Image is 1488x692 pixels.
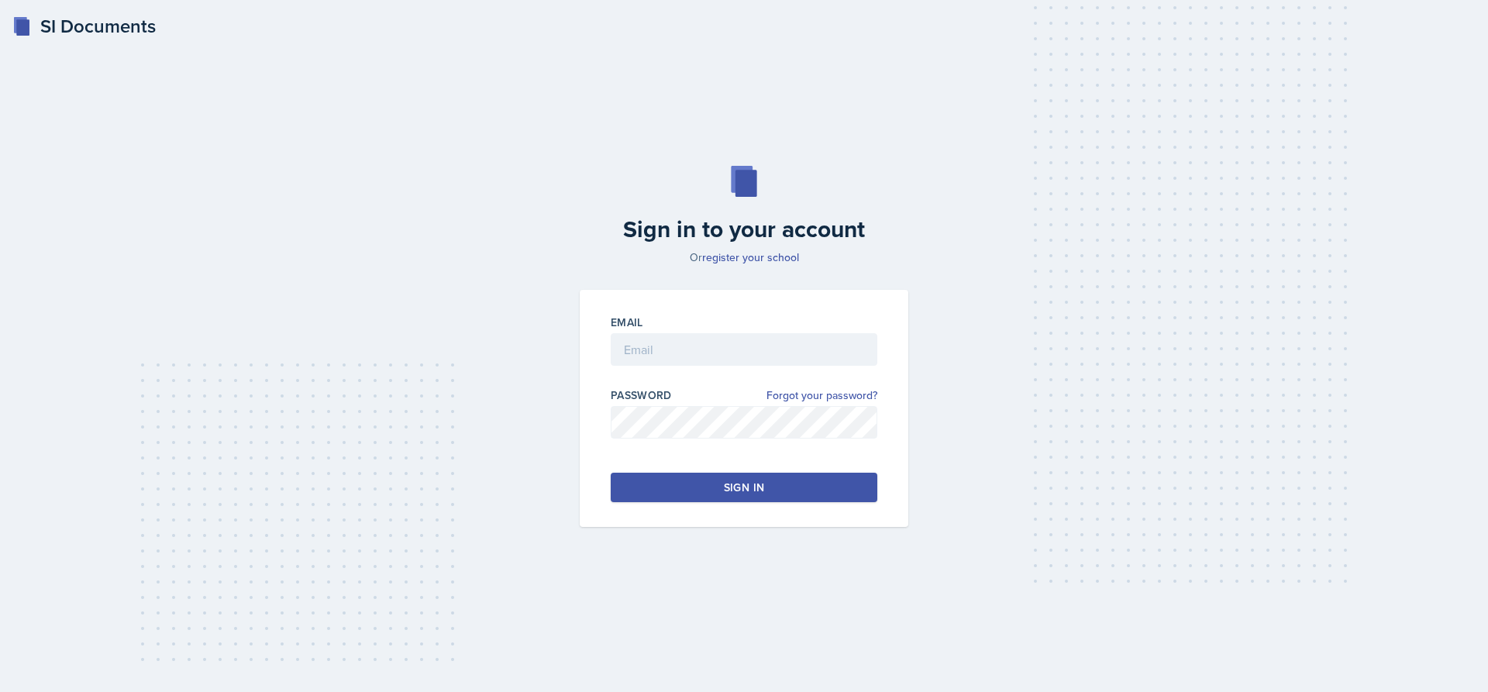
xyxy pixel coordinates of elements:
p: Or [570,250,918,265]
a: register your school [702,250,799,265]
label: Password [611,387,672,403]
input: Email [611,333,877,366]
a: SI Documents [12,12,156,40]
button: Sign in [611,473,877,502]
div: Sign in [724,480,764,495]
a: Forgot your password? [766,387,877,404]
h2: Sign in to your account [570,215,918,243]
label: Email [611,315,643,330]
